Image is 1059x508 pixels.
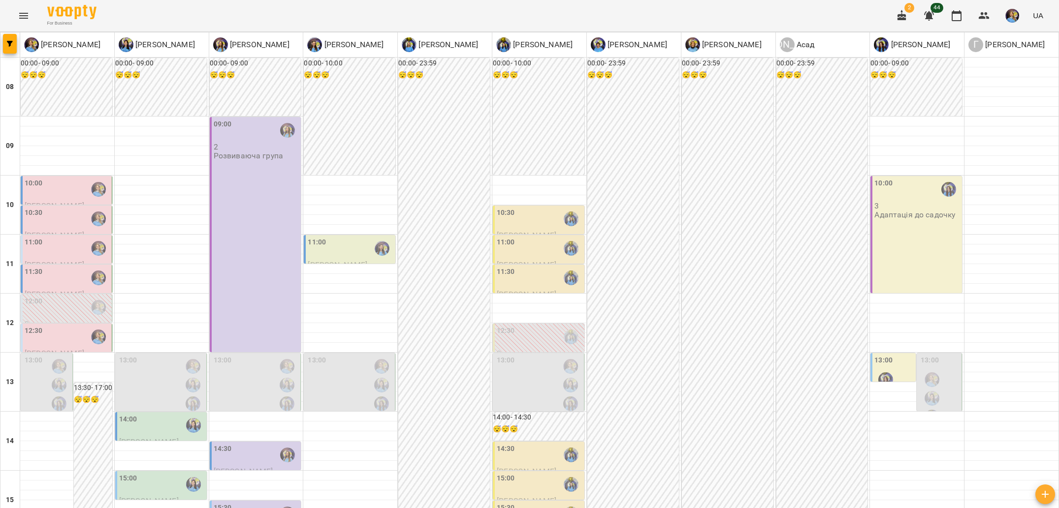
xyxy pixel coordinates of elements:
[214,444,232,454] label: 14:30
[968,37,983,52] div: Г
[280,359,294,374] img: Позднякова Анастасія
[213,37,289,52] a: К [PERSON_NAME]
[874,178,893,189] label: 10:00
[304,70,395,81] h6: 😴😴😴
[91,211,106,226] img: Позднякова Анастасія
[1005,9,1019,23] img: 6b085e1eb0905a9723a04dd44c3bb19c.jpg
[941,182,956,197] div: Вахнован Діана
[563,378,578,392] img: Базілєва Катерина
[493,424,584,435] h6: 😴😴😴
[214,151,283,160] p: Розвиваюча група
[497,237,515,248] label: 11:00
[878,372,893,387] img: Вахнован Діана
[776,58,868,69] h6: 00:00 - 23:59
[25,349,84,358] span: [PERSON_NAME]
[564,211,578,226] img: Свириденко Аня
[497,231,556,240] span: [PERSON_NAME]
[493,70,584,81] h6: 😴😴😴
[91,241,106,256] img: Позднякова Анастасія
[91,300,106,315] div: Позднякова Анастасія
[374,396,389,411] img: Вахнован Діана
[591,37,667,52] div: Чирва Юлія
[25,201,84,210] span: [PERSON_NAME]
[74,394,112,405] h6: 😴😴😴
[186,359,200,374] img: Позднякова Анастасія
[591,37,667,52] a: Ч [PERSON_NAME]
[39,39,100,51] p: [PERSON_NAME]
[497,290,556,299] span: [PERSON_NAME]
[870,70,962,81] h6: 😴😴😴
[25,290,84,299] span: [PERSON_NAME]
[493,412,584,423] h6: 14:00 - 14:30
[497,326,515,336] label: 12:30
[925,391,939,406] div: Базілєва Катерина
[925,410,939,424] img: Вахнован Діана
[402,37,478,52] div: Ратушенко Альона
[564,477,578,492] div: Свириденко Аня
[47,20,96,27] span: For Business
[6,377,14,388] h6: 13
[47,5,96,19] img: Voopty Logo
[1029,6,1047,25] button: UA
[24,37,100,52] div: Позднякова Анастасія
[564,241,578,256] img: Свириденко Аня
[795,39,815,51] p: Асад
[186,477,201,492] img: Базілєва Катерина
[52,396,66,411] img: Вахнован Діана
[587,58,679,69] h6: 00:00 - 23:59
[21,58,112,69] h6: 00:00 - 09:00
[564,329,578,344] img: Свириденко Аня
[563,359,578,374] img: Позднякова Анастасія
[6,318,14,329] h6: 12
[6,436,14,447] h6: 14
[1035,484,1055,504] button: Створити урок
[25,296,43,307] label: 12:00
[133,39,195,51] p: [PERSON_NAME]
[12,4,35,28] button: Menu
[497,496,556,506] span: [PERSON_NAME]
[119,37,195,52] div: Базілєва Катерина
[25,231,84,240] span: [PERSON_NAME]
[52,378,66,392] img: Базілєва Катерина
[497,473,515,484] label: 15:00
[682,58,773,69] h6: 00:00 - 23:59
[374,378,389,392] img: Базілєва Катерина
[308,260,367,269] span: [PERSON_NAME]
[497,444,515,454] label: 14:30
[6,495,14,506] h6: 15
[402,37,417,52] img: Р
[563,396,578,411] div: Вахнован Діана
[308,237,326,248] label: 11:00
[925,372,939,387] img: Позднякова Анастасія
[564,270,578,285] img: Свириденко Аня
[587,70,679,81] h6: 😴😴😴
[186,396,200,411] img: Вахнован Діана
[280,378,294,392] div: Базілєва Катерина
[213,37,228,52] img: К
[210,58,301,69] h6: 00:00 - 09:00
[417,39,478,51] p: [PERSON_NAME]
[25,326,43,336] label: 12:30
[307,37,322,52] img: І
[685,37,762,52] a: Б [PERSON_NAME]
[6,259,14,269] h6: 11
[91,270,106,285] img: Позднякова Анастасія
[322,39,384,51] p: [PERSON_NAME]
[186,378,200,392] img: Базілєва Катерина
[685,37,700,52] img: Б
[564,448,578,462] div: Свириденко Аня
[115,70,207,81] h6: 😴😴😴
[375,241,389,256] img: Ігнатенко Оксана
[91,182,106,197] div: Позднякова Анастасія
[280,123,295,138] img: Казимирів Тетяна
